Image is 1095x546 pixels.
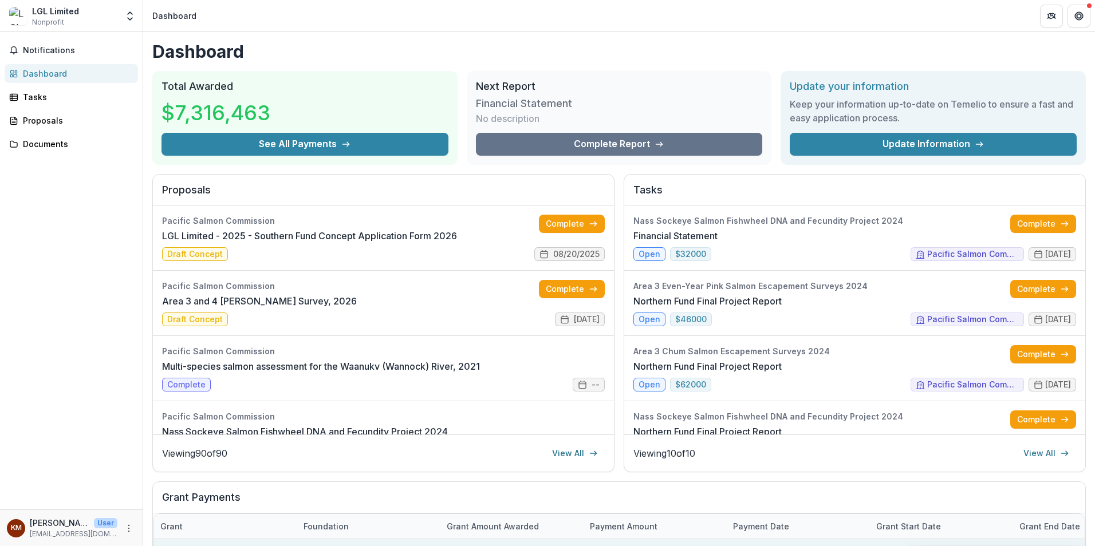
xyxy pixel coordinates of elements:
a: Dashboard [5,64,138,83]
div: Payment Amount [583,520,664,532]
button: Open entity switcher [122,5,138,27]
a: View All [1017,444,1076,462]
div: LGL Limited [32,5,79,17]
a: Multi-species salmon assessment for the Waanukv (Wannock) River, 2021 [162,359,480,373]
h3: $7,316,463 [162,97,270,128]
h2: Next Report [476,80,763,93]
button: Notifications [5,41,138,60]
h3: Keep your information up-to-date on Temelio to ensure a fast and easy application process. [790,97,1077,125]
a: Complete Report [476,133,763,156]
div: Kaitlyn Manishin [11,524,22,532]
h2: Total Awarded [162,80,448,93]
a: Financial Statement [633,229,718,243]
a: View All [545,444,605,462]
div: Tasks [23,91,129,103]
div: Payment Amount [583,514,726,539]
p: No description [476,112,539,125]
div: Foundation [297,520,356,532]
div: Grant [153,514,297,539]
p: Viewing 10 of 10 [633,446,695,460]
button: Partners [1040,5,1063,27]
a: Area 3 and 4 [PERSON_NAME] Survey, 2026 [162,294,357,308]
p: [PERSON_NAME] [30,517,89,529]
a: Update Information [790,133,1077,156]
div: Payment date [726,514,869,539]
div: Dashboard [23,68,129,80]
div: Payment date [726,520,796,532]
a: Complete [1010,280,1076,298]
h1: Dashboard [152,41,1086,62]
a: Nass Sockeye Salmon Fishwheel DNA and Fecundity Project 2024 [162,425,448,438]
a: Proposals [5,111,138,130]
p: Viewing 90 of 90 [162,446,227,460]
button: More [122,521,136,535]
h3: Financial Statement [476,97,572,110]
a: Complete [1010,410,1076,429]
a: Northern Fund Final Project Report [633,359,782,373]
span: Notifications [23,46,133,56]
a: Northern Fund Final Project Report [633,294,782,308]
a: Complete [1010,345,1076,363]
a: Tasks [5,88,138,106]
a: Documents [5,134,138,153]
button: See All Payments [162,133,448,156]
div: Dashboard [152,10,196,22]
div: Grant amount awarded [440,514,583,539]
div: Grant start date [869,520,948,532]
span: Nonprofit [32,17,64,27]
h2: Tasks [633,184,1076,205]
a: Complete [539,280,605,298]
a: Complete [1010,215,1076,233]
button: Get Help [1068,5,1090,27]
div: Proposals [23,114,129,126]
div: Foundation [297,514,440,539]
div: Grant end date [1013,520,1087,532]
div: Documents [23,138,129,150]
p: User [94,518,117,528]
img: LGL Limited [9,7,27,25]
a: Northern Fund Final Project Report [633,425,782,438]
h2: Update your information [790,80,1077,93]
a: LGL Limited - 2025 - Southern Fund Concept Application Form 2026 [162,229,457,243]
div: Grant [153,520,190,532]
h2: Proposals [162,184,605,205]
p: [EMAIL_ADDRESS][DOMAIN_NAME] [30,529,117,539]
div: Grant start date [869,514,1013,539]
a: Complete [539,215,605,233]
h2: Grant Payments [162,491,1076,513]
div: Grant amount awarded [440,520,546,532]
nav: breadcrumb [148,7,201,24]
